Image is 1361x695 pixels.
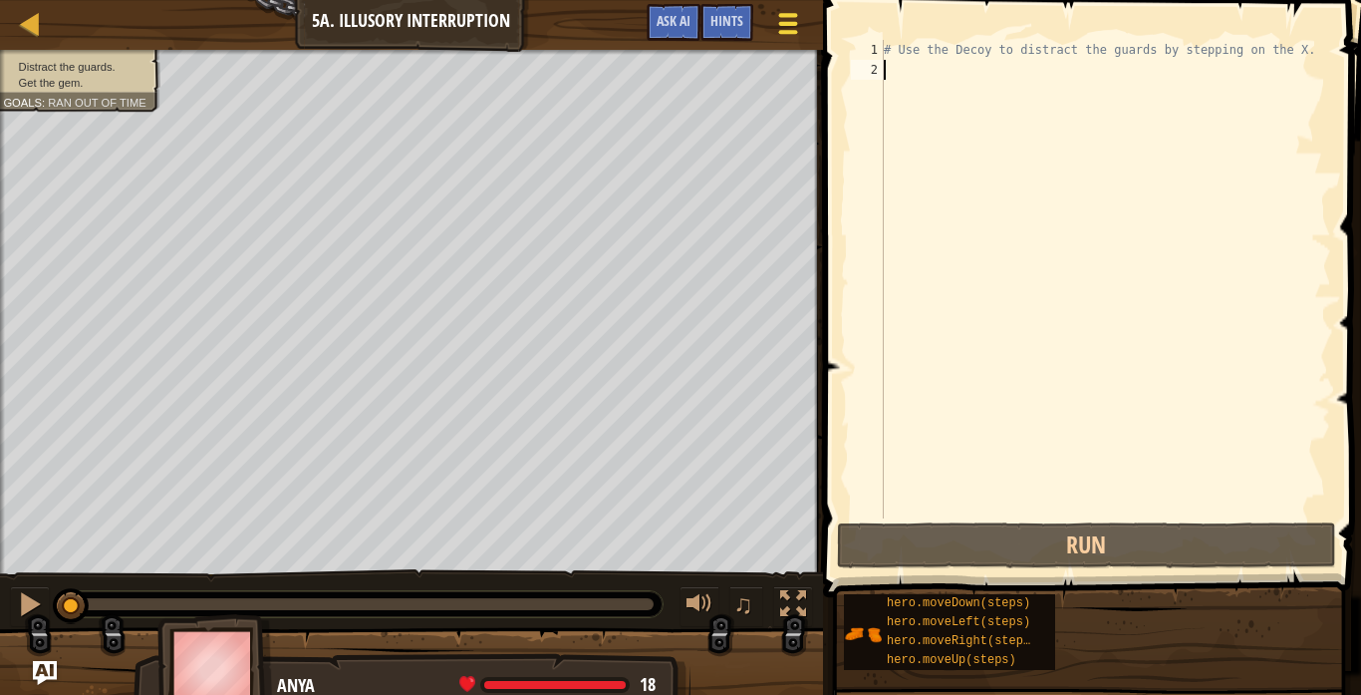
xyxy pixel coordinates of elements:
[48,96,146,109] span: Ran out of time
[10,586,50,627] button: Ctrl + P: Pause
[729,586,763,627] button: ♫
[837,522,1336,568] button: Run
[887,596,1030,610] span: hero.moveDown(steps)
[680,586,719,627] button: Adjust volume
[710,11,743,30] span: Hints
[3,96,42,109] span: Goals
[3,59,148,75] li: Distract the guards.
[887,615,1030,629] span: hero.moveLeft(steps)
[773,586,813,627] button: Toggle fullscreen
[851,60,884,80] div: 2
[887,634,1037,648] span: hero.moveRight(steps)
[761,3,814,52] button: Show game menu
[19,76,84,89] span: Get the gem.
[844,615,882,653] img: portrait.png
[33,661,57,685] button: Ask AI
[733,589,753,619] span: ♫
[647,4,700,41] button: Ask AI
[3,75,148,91] li: Get the gem.
[657,11,690,30] span: Ask AI
[459,676,656,694] div: health: 18 / 18
[887,653,1016,667] span: hero.moveUp(steps)
[42,96,48,109] span: :
[851,40,884,60] div: 1
[19,60,116,73] span: Distract the guards.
